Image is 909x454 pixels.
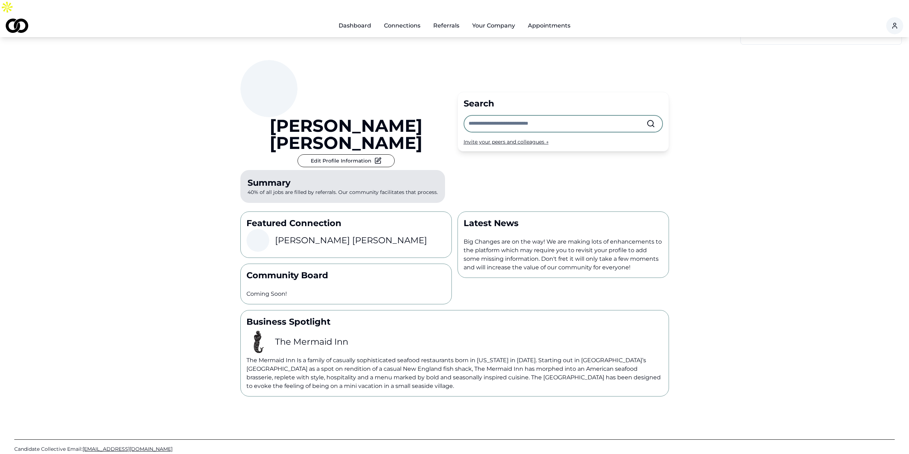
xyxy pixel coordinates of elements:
[246,356,663,390] p: The Mermaid Inn Is a family of casually sophisticated seafood restaurants born in [US_STATE] in [...
[275,235,427,246] h3: [PERSON_NAME] [PERSON_NAME]
[298,154,395,167] button: Edit Profile Information
[464,218,663,229] p: Latest News
[83,446,173,452] span: [EMAIL_ADDRESS][DOMAIN_NAME]
[240,117,452,151] a: [PERSON_NAME] [PERSON_NAME]
[464,98,663,109] div: Search
[428,19,465,33] a: Referrals
[246,290,446,298] p: Coming Soon!
[246,270,446,281] p: Community Board
[464,138,663,145] div: Invite your peers and colleagues →
[248,177,438,189] div: Summary
[333,19,576,33] nav: Main
[240,170,445,203] p: 40% of all jobs are filled by referrals. Our community facilitates that process.
[14,445,895,453] a: Candidate Collective Email:[EMAIL_ADDRESS][DOMAIN_NAME]
[275,336,348,348] h3: The Mermaid Inn
[378,19,426,33] a: Connections
[466,19,521,33] button: Your Company
[246,330,269,353] img: 2536d4df-93e4-455f-9ee8-7602d4669c22-images-images-profile_picture.png
[246,316,663,328] p: Business Spotlight
[464,238,663,272] p: Big Changes are on the way! We are making lots of enhancements to the platform which may require ...
[6,19,28,33] img: logo
[333,19,377,33] a: Dashboard
[246,218,446,229] p: Featured Connection
[522,19,576,33] a: Appointments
